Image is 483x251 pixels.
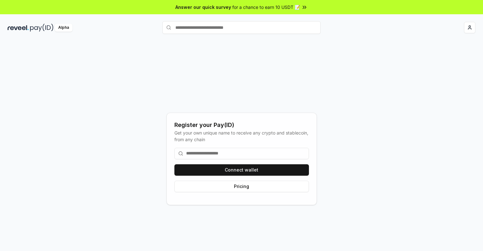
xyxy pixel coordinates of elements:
div: Get your own unique name to receive any crypto and stablecoin, from any chain [174,129,309,143]
img: pay_id [30,24,53,32]
button: Connect wallet [174,164,309,176]
button: Pricing [174,181,309,192]
div: Register your Pay(ID) [174,121,309,129]
img: reveel_dark [8,24,29,32]
span: Answer our quick survey [175,4,231,10]
div: Alpha [55,24,72,32]
span: for a chance to earn 10 USDT 📝 [232,4,300,10]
